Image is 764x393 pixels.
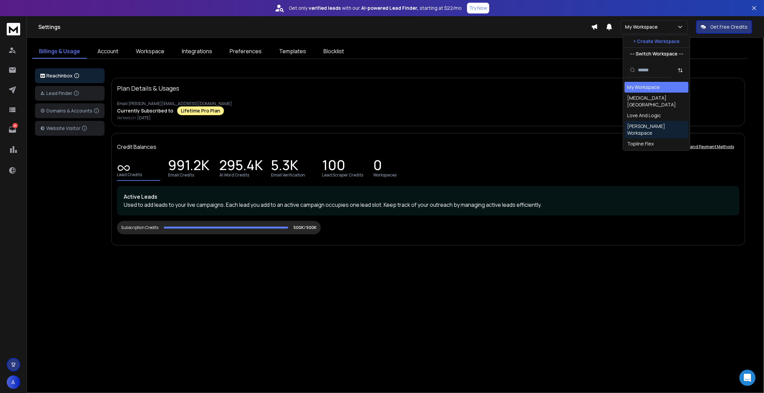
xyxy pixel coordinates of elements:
p: + Create Workspace [634,38,680,45]
p: Get Free Credits [710,24,748,30]
p: Try Now [469,5,487,11]
p: Email: [PERSON_NAME][EMAIL_ADDRESS][DOMAIN_NAME] [117,101,739,106]
p: AI Word Credits [219,172,249,178]
p: Manage Billing and Payment Methods [660,144,734,150]
a: Templates [272,44,313,59]
h1: Settings [38,23,591,31]
p: Credit Balances [117,143,156,151]
div: [MEDICAL_DATA][GEOGRAPHIC_DATA] [627,95,686,108]
p: Get only with our starting at $22/mo [289,5,462,11]
p: My Workspace [625,24,660,30]
button: ReachInbox [35,68,105,83]
div: [PERSON_NAME] Workspace [627,123,686,136]
div: Open Intercom Messenger [739,370,756,386]
div: Subscription Credits [121,225,158,230]
div: Lifetime Pro Plan [177,106,224,115]
p: Currently Subscribed to [117,107,173,114]
p: 56 [12,123,18,128]
button: + Create Workspace [623,35,690,47]
a: Preferences [223,44,268,59]
div: Topline Flex [627,140,654,147]
p: Active Leads [124,193,733,201]
p: 100 [322,162,345,171]
img: logo [40,74,45,78]
div: My Workspace [627,84,660,91]
button: Get Free Credits [696,20,752,34]
strong: verified leads [309,5,341,11]
p: 0 [373,162,382,171]
p: 991.2K [168,162,209,171]
a: Billings & Usage [32,44,87,59]
button: Try Now [467,3,489,13]
p: Lead Scraper Credits [322,172,363,178]
button: Domains & Accounts [35,103,105,118]
p: 295.4K [219,162,263,171]
button: Website Visitor [35,121,105,136]
p: 500K/ 500K [294,225,317,230]
a: Blocklist [317,44,351,59]
p: 5.3K [271,162,298,171]
p: Workspaces [373,172,396,178]
img: logo [7,23,20,35]
p: Plan Details & Usages [117,84,179,93]
button: A [7,375,20,389]
p: Used to add leads to your live campaigns. Each lead you add to an active campaign occupies one le... [124,201,733,209]
a: Account [91,44,125,59]
button: Manage Billing and Payment Methods [655,140,739,154]
a: 56 [6,123,19,136]
button: Sort by Sort A-Z [674,63,687,77]
p: Renews on: [117,115,739,121]
p: Email Verification [271,172,305,178]
p: Lead Credits [117,172,142,177]
p: --- Switch Workspace --- [630,51,683,57]
p: Email Credits [168,172,194,178]
span: [DATE] [137,115,151,121]
a: Integrations [175,44,219,59]
strong: AI-powered Lead Finder, [361,5,418,11]
a: Workspace [129,44,171,59]
button: Lead Finder [35,86,105,101]
div: Love And Logic [627,112,661,119]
